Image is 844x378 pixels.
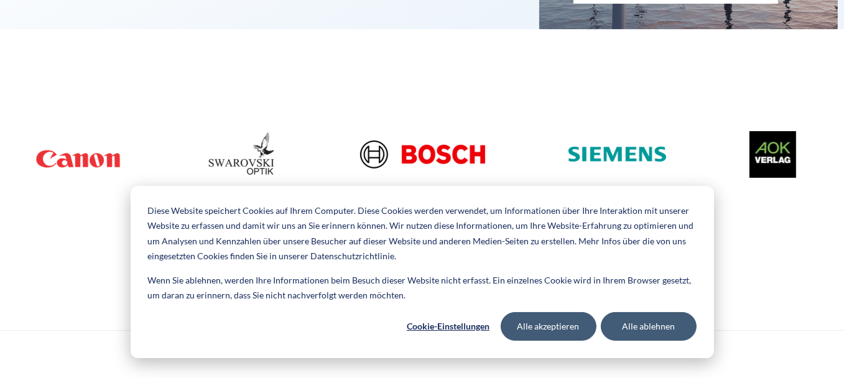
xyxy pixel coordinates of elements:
[206,131,277,177] img: Kundenlogo der Digitalagentur SUNZINET - swarovski-optik-logo
[501,312,596,341] button: Alle akzeptieren
[148,203,697,264] p: Diese Website speichert Cookies auf Ihrem Computer. Diese Cookies werden verwendet, um Informatio...
[401,312,496,341] button: Cookie-Einstellungen
[749,131,796,178] img: Kundenlogo AOK Verlag schwarz - Digitalagentur SUNZINET
[148,273,697,303] p: Wenn Sie ablehnen, werden Ihre Informationen beim Besuch dieser Website nicht erfasst. Ein einzel...
[601,312,697,341] button: Alle ablehnen
[131,186,714,358] div: Cookie banner
[360,141,485,168] img: Kundenlogo der Digitalagentur SUNZINET - Bosch Logo
[568,147,666,162] img: Kundenlogo Siemens AG Grün - Digitalagentur SUNZINET-svg
[34,131,123,178] img: Kundenlogo Canon rot - Digitalagentur SUNZINET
